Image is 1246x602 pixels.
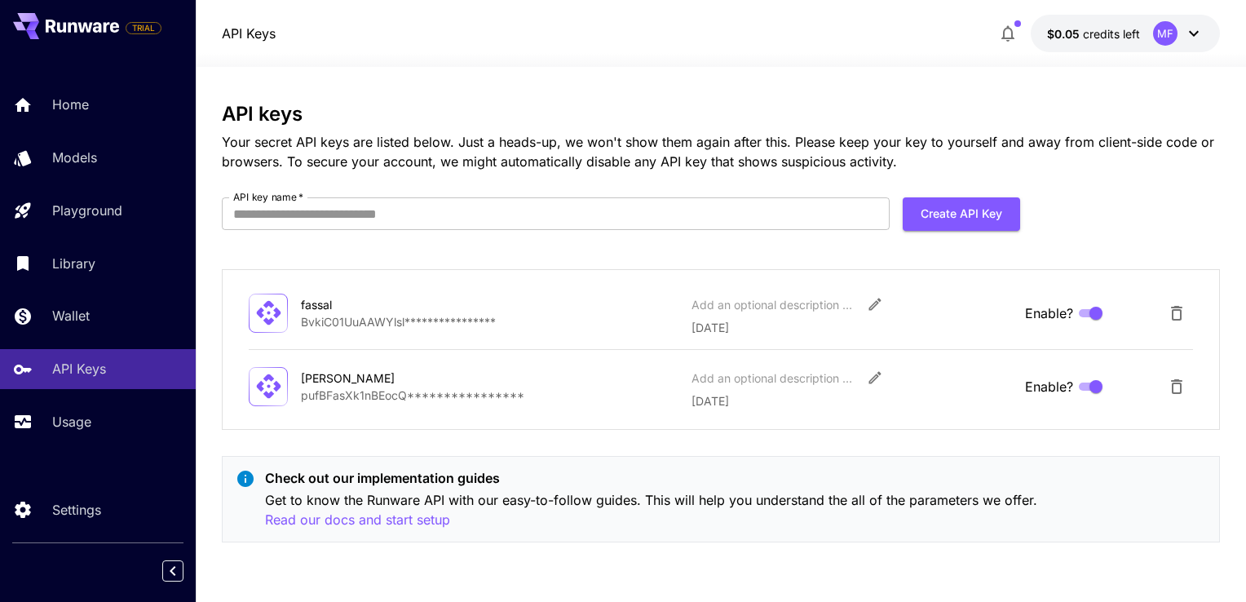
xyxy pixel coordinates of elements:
[1025,303,1073,323] span: Enable?
[691,296,855,313] div: Add an optional description or comment
[222,24,276,43] nav: breadcrumb
[1047,25,1140,42] div: $0.05
[301,370,464,387] div: [PERSON_NAME]
[903,197,1020,231] button: Create API Key
[126,18,161,38] span: Add your payment card to enable full platform functionality.
[222,103,1220,126] h3: API keys
[265,490,1206,530] p: Get to know the Runware API with our easy-to-follow guides. This will help you understand the all...
[265,468,1206,488] p: Check out our implementation guides
[860,363,890,392] button: Edit
[233,190,303,204] label: API key name
[1047,27,1083,41] span: $0.05
[52,95,89,114] p: Home
[1160,297,1193,330] button: Delete API Key
[52,201,122,220] p: Playground
[1153,21,1178,46] div: MF
[691,370,855,387] div: Add an optional description or comment
[222,132,1220,171] p: Your secret API keys are listed below. Just a heads-up, we won't show them again after this. Plea...
[691,319,1012,336] p: [DATE]
[126,22,161,34] span: TRIAL
[52,500,101,520] p: Settings
[1031,15,1220,52] button: $0.05MF
[162,560,183,582] button: Collapse sidebar
[52,148,97,167] p: Models
[860,290,890,319] button: Edit
[52,254,95,273] p: Library
[52,306,90,325] p: Wallet
[1083,27,1140,41] span: credits left
[1025,377,1073,396] span: Enable?
[265,510,450,530] button: Read our docs and start setup
[52,412,91,432] p: Usage
[691,392,1012,409] p: [DATE]
[301,296,464,313] div: fassal
[1160,370,1193,403] button: Delete API Key
[175,556,196,586] div: Collapse sidebar
[222,24,276,43] a: API Keys
[52,359,106,378] p: API Keys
